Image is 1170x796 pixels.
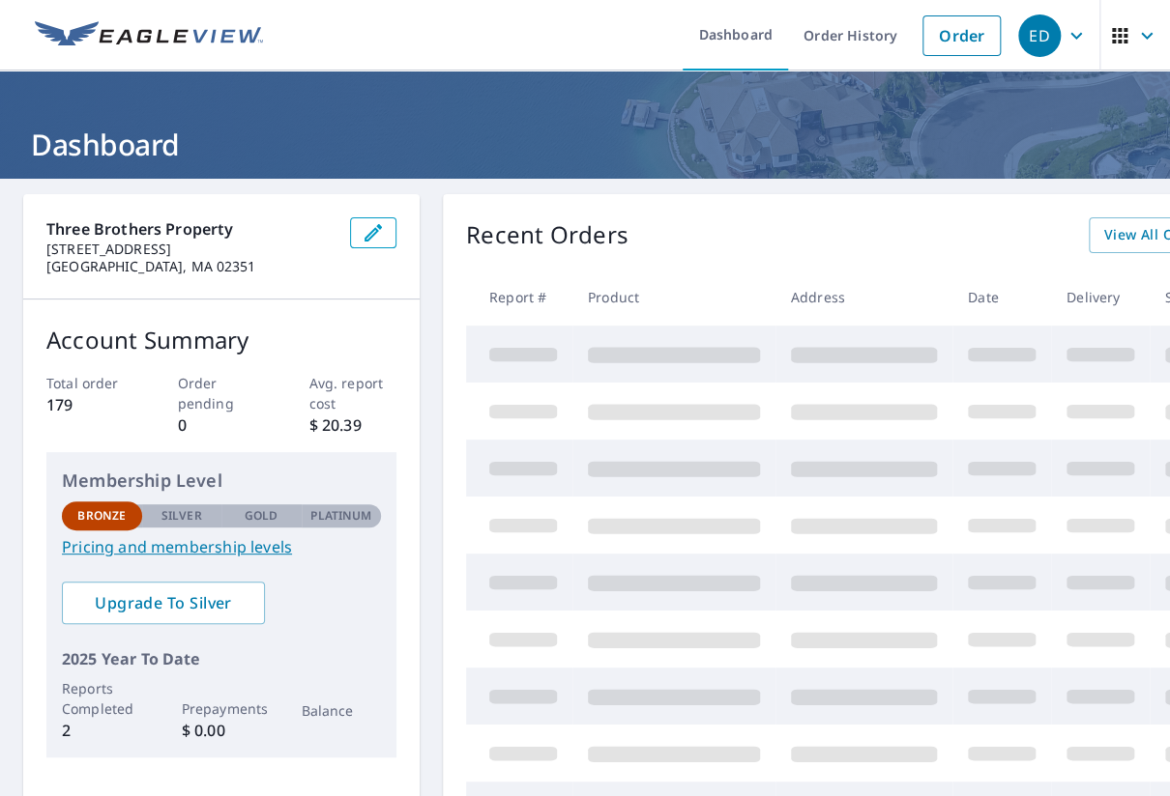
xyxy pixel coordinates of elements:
[23,125,1147,164] h1: Dashboard
[46,323,396,357] p: Account Summary
[46,393,134,416] p: 179
[161,507,202,525] p: Silver
[62,719,142,742] p: 2
[572,269,775,326] th: Product
[77,507,126,525] p: Bronze
[1051,269,1150,326] th: Delivery
[35,21,263,50] img: EV Logo
[62,468,381,494] p: Membership Level
[775,269,952,326] th: Address
[302,700,382,721] p: Balance
[309,373,397,413] p: Avg. report cost
[182,698,262,719] p: Prepayments
[46,258,335,275] p: [GEOGRAPHIC_DATA], MA 02351
[952,269,1051,326] th: Date
[62,678,142,719] p: Reports Completed
[46,241,335,258] p: [STREET_ADDRESS]
[178,413,266,437] p: 0
[245,507,278,525] p: Gold
[62,582,265,624] a: Upgrade To Silver
[46,373,134,393] p: Total order
[310,507,371,525] p: Platinum
[182,719,262,742] p: $ 0.00
[466,269,572,326] th: Report #
[309,413,397,437] p: $ 20.39
[178,373,266,413] p: Order pending
[466,217,629,253] p: Recent Orders
[46,217,335,241] p: Three Brothers Property
[62,535,381,558] a: Pricing and membership levels
[1018,14,1061,57] div: ED
[77,592,249,613] span: Upgrade To Silver
[922,15,1001,56] a: Order
[62,647,381,670] p: 2025 Year To Date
